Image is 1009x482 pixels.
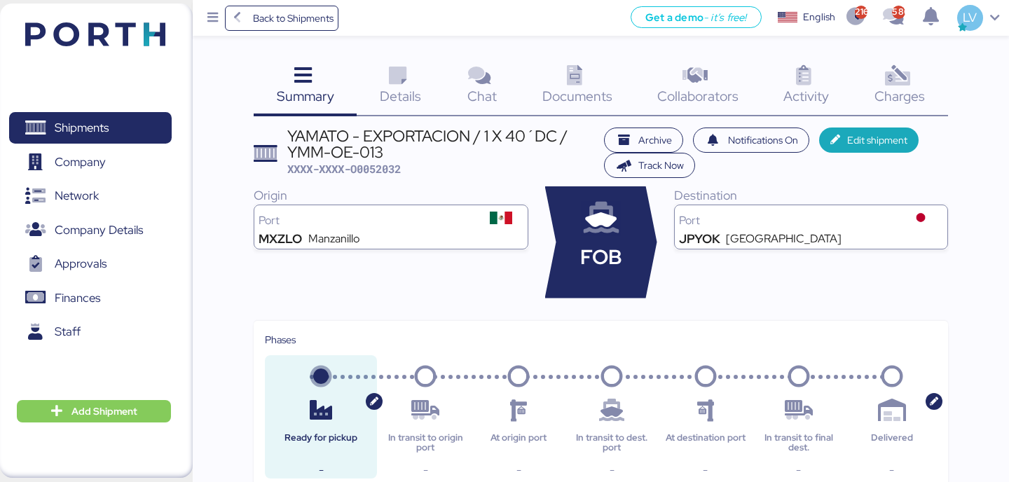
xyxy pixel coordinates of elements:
a: Shipments [9,112,172,144]
div: English [803,10,835,25]
button: Menu [201,6,225,30]
span: Summary [277,87,334,105]
a: Finances [9,282,172,314]
div: In transit to final dest. [754,433,844,453]
div: Origin [254,186,528,205]
span: LV [963,8,977,27]
a: Company Details [9,214,172,246]
span: Shipments [55,118,109,138]
span: Collaborators [657,87,739,105]
div: - [567,462,657,478]
span: Company [55,152,106,172]
div: YAMATO - EXPORTACION / 1 X 40´DC / YMM-OE-013 [287,128,597,160]
span: Activity [783,87,829,105]
div: Delivered [847,433,937,453]
span: FOB [580,242,622,273]
span: Documents [542,87,612,105]
span: Track Now [638,157,684,174]
button: Track Now [604,153,696,178]
div: MXZLO [259,233,302,245]
div: - [474,462,563,478]
span: Charges [874,87,925,105]
span: Approvals [55,254,107,274]
div: [GEOGRAPHIC_DATA] [726,233,842,245]
div: Manzanillo [308,233,359,245]
div: Port [259,215,479,226]
div: Port [679,215,899,226]
button: Archive [604,128,684,153]
span: Company Details [55,220,143,240]
span: Notifications On [728,132,798,149]
span: Add Shipment [71,403,137,420]
button: Notifications On [693,128,809,153]
span: Archive [638,132,672,149]
a: Staff [9,316,172,348]
a: Back to Shipments [225,6,339,31]
a: Approvals [9,248,172,280]
div: At destination port [661,433,750,453]
div: Ready for pickup [276,433,366,453]
button: Add Shipment [17,400,171,422]
a: Network [9,180,172,212]
span: Edit shipment [847,132,907,149]
span: Staff [55,322,81,342]
span: Back to Shipments [253,10,334,27]
button: Edit shipment [819,128,919,153]
div: - [276,462,366,478]
div: - [661,462,750,478]
a: Company [9,146,172,178]
div: - [754,462,844,478]
div: JPYOK [679,233,720,245]
div: Phases [265,332,936,347]
span: Network [55,186,99,206]
div: In transit to origin port [380,433,470,453]
div: - [847,462,937,478]
div: - [380,462,470,478]
span: Finances [55,288,100,308]
div: Destination [674,186,948,205]
div: In transit to dest. port [567,433,657,453]
span: Details [380,87,421,105]
div: At origin port [474,433,563,453]
span: XXXX-XXXX-O0052032 [287,162,401,176]
span: Chat [467,87,497,105]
